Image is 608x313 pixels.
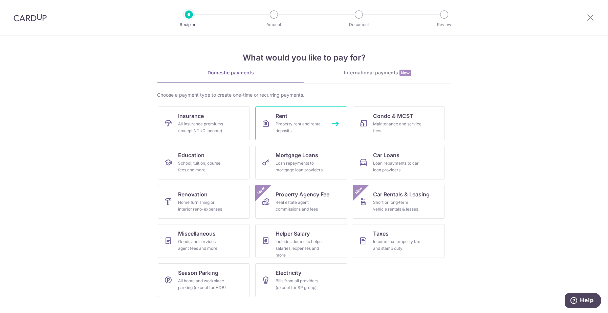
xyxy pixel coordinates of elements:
[276,230,310,238] span: Helper Salary
[178,112,204,120] span: Insurance
[276,269,301,277] span: Electricity
[373,230,389,238] span: Taxes
[15,5,29,11] span: Help
[353,106,445,140] a: Condo & MCSTMaintenance and service fees
[178,160,227,173] div: School, tuition, course fees and more
[373,160,422,173] div: Loan repayments to car loan providers
[255,224,347,258] a: Helper SalaryIncludes domestic helper salaries, expenses and more
[276,278,324,291] div: Bills from all providers (except for SP group)
[158,106,250,140] a: InsuranceAll insurance premiums (except NTUC Income)
[255,146,347,179] a: Mortgage LoansLoan repayments to mortgage loan providers
[249,21,299,28] p: Amount
[256,185,267,196] span: New
[276,238,324,259] div: Includes domestic helper salaries, expenses and more
[373,151,399,159] span: Car Loans
[353,185,445,219] a: Car Rentals & LeasingShort or long‑term vehicle rentals & leasesNew
[373,112,413,120] span: Condo & MCST
[373,190,430,198] span: Car Rentals & Leasing
[276,112,287,120] span: Rent
[373,121,422,134] div: Maintenance and service fees
[158,263,250,297] a: Season ParkingAll home and workplace parking (except for HDB)
[158,185,250,219] a: RenovationHome furnishing or interior reno-expenses
[178,199,227,213] div: Home furnishing or interior reno-expenses
[255,185,347,219] a: Property Agency FeeReal estate agent commissions and feesNew
[255,106,347,140] a: RentProperty rent and rental deposits
[565,293,601,310] iframe: Opens a widget where you can find more information
[304,69,451,76] div: International payments
[178,230,216,238] span: Miscellaneous
[419,21,469,28] p: Review
[157,69,304,76] div: Domestic payments
[353,146,445,179] a: Car LoansLoan repayments to car loan providers
[276,190,329,198] span: Property Agency Fee
[178,238,227,252] div: Goods and services, agent fees and more
[178,278,227,291] div: All home and workplace parking (except for HDB)
[276,151,318,159] span: Mortgage Loans
[158,146,250,179] a: EducationSchool, tuition, course fees and more
[178,121,227,134] div: All insurance premiums (except NTUC Income)
[276,199,324,213] div: Real estate agent commissions and fees
[157,92,451,98] div: Choose a payment type to create one-time or recurring payments.
[178,151,204,159] span: Education
[178,269,218,277] span: Season Parking
[158,224,250,258] a: MiscellaneousGoods and services, agent fees and more
[399,70,411,76] span: New
[373,199,422,213] div: Short or long‑term vehicle rentals & leases
[164,21,214,28] p: Recipient
[334,21,384,28] p: Document
[276,121,324,134] div: Property rent and rental deposits
[276,160,324,173] div: Loan repayments to mortgage loan providers
[14,14,47,22] img: CardUp
[353,224,445,258] a: TaxesIncome tax, property tax and stamp duty
[255,263,347,297] a: ElectricityBills from all providers (except for SP group)
[157,52,451,64] h4: What would you like to pay for?
[353,185,364,196] span: New
[178,190,208,198] span: Renovation
[373,238,422,252] div: Income tax, property tax and stamp duty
